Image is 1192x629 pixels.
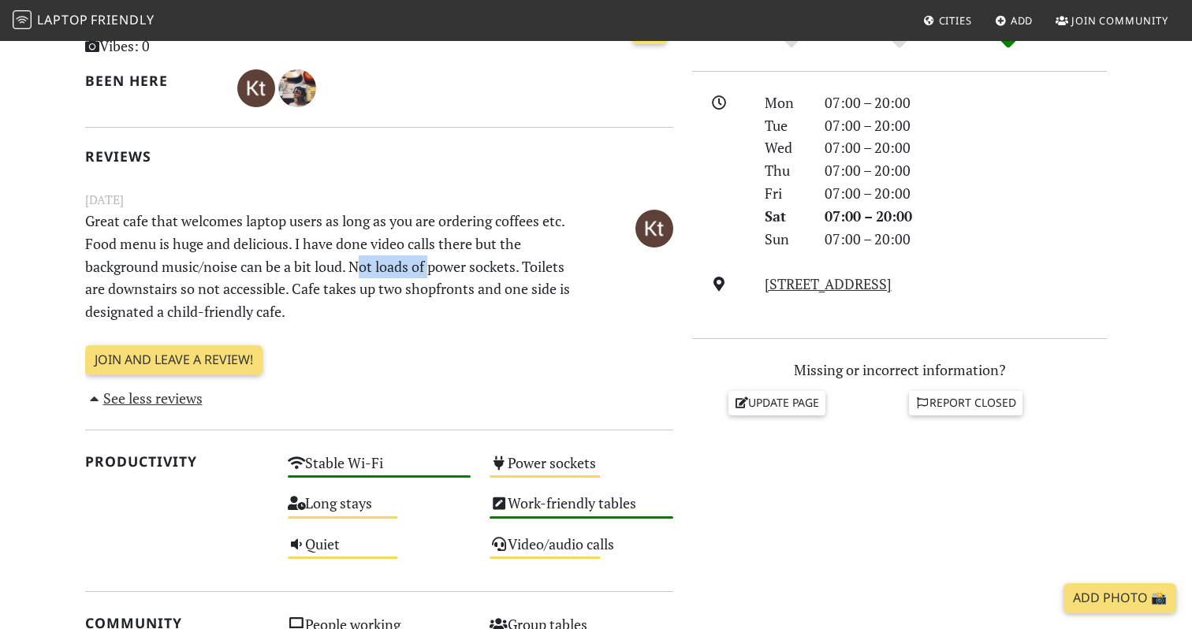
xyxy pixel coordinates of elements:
[91,11,154,28] span: Friendly
[278,69,316,107] img: 1298-cigdem.jpg
[755,205,815,228] div: Sat
[278,77,316,96] span: Cigdem Boru
[13,10,32,29] img: LaptopFriendly
[76,190,683,210] small: [DATE]
[85,148,673,165] h2: Reviews
[755,136,815,159] div: Wed
[278,450,481,490] div: Stable Wi-Fi
[85,389,203,408] a: See less reviews
[755,114,815,137] div: Tue
[635,210,673,248] img: 2708-kt.jpg
[815,91,1116,114] div: 07:00 – 20:00
[635,217,673,236] span: Kt G
[815,228,1116,251] div: 07:00 – 20:00
[278,490,481,530] div: Long stays
[37,11,88,28] span: Laptop
[1071,13,1168,28] span: Join Community
[76,210,582,323] p: Great cafe that welcomes laptop users as long as you are ordering coffees etc. Food menu is huge ...
[480,490,683,530] div: Work-friendly tables
[85,453,269,470] h2: Productivity
[815,159,1116,182] div: 07:00 – 20:00
[917,6,978,35] a: Cities
[1063,583,1176,613] a: Add Photo 📸
[237,69,275,107] img: 2708-kt.jpg
[815,114,1116,137] div: 07:00 – 20:00
[692,359,1107,381] p: Missing or incorrect information?
[939,13,972,28] span: Cities
[755,182,815,205] div: Fri
[765,274,892,293] a: [STREET_ADDRESS]
[755,228,815,251] div: Sun
[989,6,1040,35] a: Add
[815,136,1116,159] div: 07:00 – 20:00
[1049,6,1175,35] a: Join Community
[728,391,826,415] a: Update page
[815,182,1116,205] div: 07:00 – 20:00
[815,205,1116,228] div: 07:00 – 20:00
[755,159,815,182] div: Thu
[1011,13,1034,28] span: Add
[755,91,815,114] div: Mon
[85,73,218,89] h2: Been here
[13,7,155,35] a: LaptopFriendly LaptopFriendly
[480,450,683,490] div: Power sockets
[278,531,481,571] div: Quiet
[480,531,683,571] div: Video/audio calls
[85,345,263,375] a: Join and leave a review!
[237,77,278,96] span: Kt G
[909,391,1023,415] a: Report closed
